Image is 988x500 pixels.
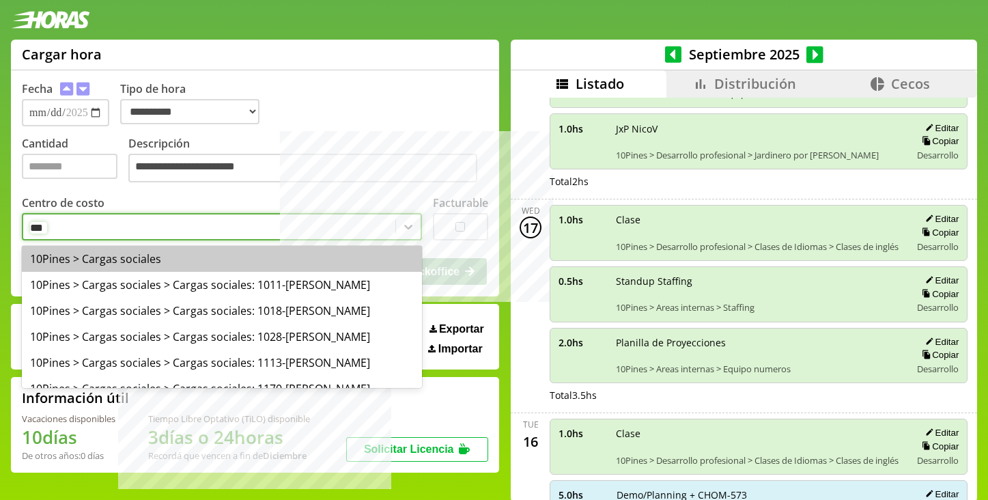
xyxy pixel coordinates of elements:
h2: Información útil [22,389,129,407]
div: 17 [520,217,541,238]
span: Exportar [439,323,484,335]
label: Tipo de hora [120,81,270,126]
span: Distribución [714,74,796,93]
input: Cantidad [22,154,117,179]
span: Standup Staffing [616,275,901,288]
span: 1.0 hs [559,122,606,135]
span: Planilla de Proyecciones [616,336,901,349]
span: 2.0 hs [559,336,606,349]
button: Exportar [425,322,488,336]
div: 16 [520,430,541,452]
label: Facturable [433,195,488,210]
button: Copiar [918,349,959,361]
textarea: Descripción [128,154,477,182]
span: 10Pines > Desarrollo profesional > Jardinero por [PERSON_NAME] [616,149,901,161]
label: Descripción [128,136,488,186]
div: Total 2 hs [550,175,968,188]
span: 1.0 hs [559,213,606,226]
button: Copiar [918,288,959,300]
span: JxP NicoV [616,122,901,135]
div: 10Pines > Cargas sociales > Cargas sociales: 1113-[PERSON_NAME] [22,350,422,376]
button: Solicitar Licencia [346,437,488,462]
span: 1.0 hs [559,427,606,440]
div: Wed [522,205,540,217]
div: Tue [523,419,539,430]
span: Clase [616,213,901,226]
div: Vacaciones disponibles [22,413,115,425]
div: De otros años: 0 días [22,449,115,462]
img: logotipo [11,11,90,29]
button: Copiar [918,441,959,452]
div: 10Pines > Cargas sociales [22,246,422,272]
span: 10Pines > Areas internas > Staffing [616,301,901,314]
span: 0.5 hs [559,275,606,288]
label: Centro de costo [22,195,104,210]
b: Diciembre [263,449,307,462]
span: Solicitar Licencia [364,443,454,455]
div: 10Pines > Cargas sociales > Cargas sociales: 1170-[PERSON_NAME] [22,376,422,402]
span: Cecos [891,74,930,93]
button: Copiar [918,227,959,238]
h1: Cargar hora [22,45,102,64]
h1: 3 días o 24 horas [148,425,310,449]
div: Recordá que vencen a fin de [148,449,310,462]
button: Editar [921,122,959,134]
span: Listado [576,74,624,93]
button: Editar [921,336,959,348]
span: Desarrollo [917,301,959,314]
span: Desarrollo [917,149,959,161]
button: Editar [921,488,959,500]
button: Copiar [918,135,959,147]
button: Editar [921,427,959,439]
span: Desarrollo [917,240,959,253]
div: Total 3.5 hs [550,389,968,402]
select: Tipo de hora [120,99,259,124]
span: Importar [438,343,483,355]
div: Tiempo Libre Optativo (TiLO) disponible [148,413,310,425]
span: Clase [616,427,901,440]
span: 10Pines > Areas internas > Equipo numeros [616,363,901,375]
button: Editar [921,275,959,286]
span: Desarrollo [917,454,959,467]
span: 10Pines > Desarrollo profesional > Clases de Idiomas > Clases de inglés [616,454,901,467]
label: Cantidad [22,136,128,186]
label: Fecha [22,81,53,96]
button: Editar [921,213,959,225]
h1: 10 días [22,425,115,449]
span: 10Pines > Desarrollo profesional > Clases de Idiomas > Clases de inglés [616,240,901,253]
div: 10Pines > Cargas sociales > Cargas sociales: 1028-[PERSON_NAME] [22,324,422,350]
div: 10Pines > Cargas sociales > Cargas sociales: 1018-[PERSON_NAME] [22,298,422,324]
span: Septiembre 2025 [681,45,806,64]
span: Desarrollo [917,363,959,375]
div: 10Pines > Cargas sociales > Cargas sociales: 1011-[PERSON_NAME] [22,272,422,298]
